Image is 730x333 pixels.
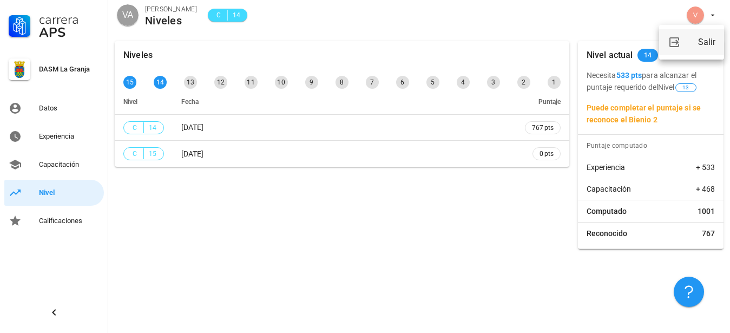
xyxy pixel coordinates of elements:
[516,89,569,115] th: Puntaje
[548,76,561,89] div: 1
[366,76,379,89] div: 7
[181,123,203,132] span: [DATE]
[214,10,223,21] span: C
[4,180,104,206] a: Nivel
[426,76,439,89] div: 5
[275,76,288,89] div: 10
[532,122,554,133] span: 767 pts
[587,41,633,69] div: Nivel actual
[587,162,625,173] span: Experiencia
[587,103,701,124] b: Puede completar el puntaje si se reconoce el Bienio 2
[698,31,715,53] div: Salir
[115,89,173,115] th: Nivel
[123,76,136,89] div: 15
[687,6,704,24] div: avatar
[214,76,227,89] div: 12
[145,15,197,27] div: Niveles
[245,76,258,89] div: 11
[540,148,554,159] span: 0 pts
[696,162,715,173] span: + 533
[582,135,724,156] div: Puntaje computado
[457,76,470,89] div: 4
[148,122,157,133] span: 14
[39,104,100,113] div: Datos
[39,132,100,141] div: Experiencia
[39,13,100,26] div: Carrera
[517,76,530,89] div: 2
[4,152,104,178] a: Capacitación
[702,228,715,239] span: 767
[39,188,100,197] div: Nivel
[123,98,137,106] span: Nivel
[184,76,197,89] div: 13
[396,76,409,89] div: 6
[39,217,100,225] div: Calificaciones
[130,148,139,159] span: C
[130,122,139,133] span: C
[148,148,157,159] span: 15
[616,71,642,80] b: 533 pts
[682,84,689,92] span: 13
[145,4,197,15] div: [PERSON_NAME]
[538,98,561,106] span: Puntaje
[4,95,104,121] a: Datos
[587,184,631,194] span: Capacitación
[587,206,627,217] span: Computado
[173,89,516,115] th: Fecha
[181,98,199,106] span: Fecha
[39,26,100,39] div: APS
[181,149,203,158] span: [DATE]
[698,206,715,217] span: 1001
[4,208,104,234] a: Calificaciones
[117,4,139,26] div: avatar
[39,160,100,169] div: Capacitación
[123,41,153,69] div: Niveles
[305,76,318,89] div: 9
[122,4,133,26] span: VA
[587,228,627,239] span: Reconocido
[4,123,104,149] a: Experiencia
[487,76,500,89] div: 3
[658,83,698,92] span: Nivel
[587,69,715,93] p: Necesita para alcanzar el puntaje requerido del
[232,10,241,21] span: 14
[696,184,715,194] span: + 468
[336,76,348,89] div: 8
[644,49,652,62] span: 14
[154,76,167,89] div: 14
[39,65,100,74] div: DASM La Granja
